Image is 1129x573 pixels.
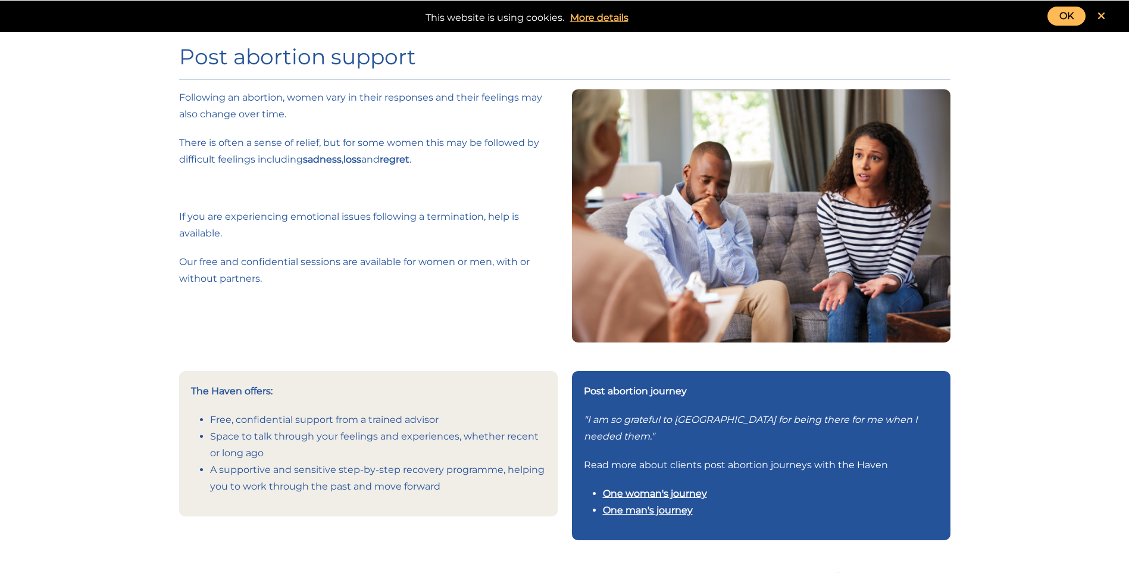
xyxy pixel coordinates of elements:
p: Our free and confidential sessions are available for women or men, with or without partners. [179,254,558,287]
strong: loss [343,154,361,165]
li: Free, confidential support from a trained advisor [210,412,546,428]
li: Space to talk through your feelings and experiences, whether recent or long ago [210,428,546,462]
strong: Post abortion journey [584,385,687,397]
li: A supportive and sensitive step-by-step recovery programme, helping you to work through the past ... [210,462,546,495]
strong: sadness [303,154,342,165]
strong: regret [380,154,409,165]
strong: The Haven offers: [191,385,273,397]
h1: Post abortion support [179,44,950,70]
p: Read more about clients post abortion journeys with the Haven [584,457,939,474]
a: One man's journey [603,505,693,516]
p: If you are experiencing emotional issues following a termination, help is available. [179,208,558,242]
p: "I am so grateful to [GEOGRAPHIC_DATA] for being there for me when I needed them." [584,412,939,445]
p: There is often a sense of relief, but for some women this may be followed by difficult feelings i... [179,135,558,168]
p: Following an abortion, women vary in their responses and their feelings may also change over time. [179,89,558,123]
div: This website is using cookies. [12,7,1117,26]
a: One woman's journey [603,488,707,499]
a: More details [564,10,634,26]
a: OK [1047,7,1086,26]
img: Young couple in crisis trying solve problem during counselling [572,89,950,342]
